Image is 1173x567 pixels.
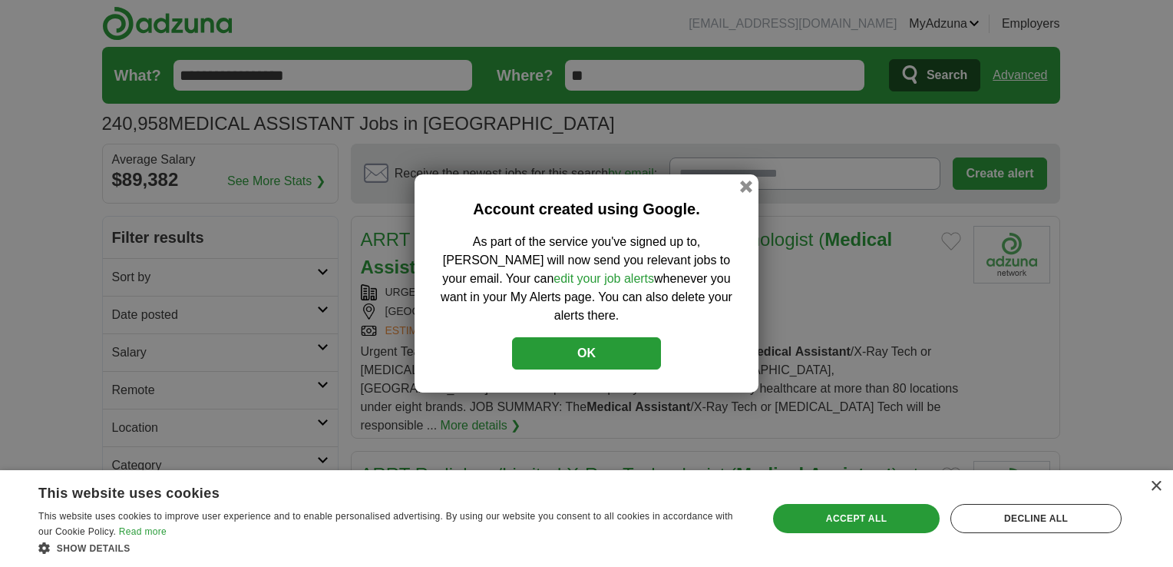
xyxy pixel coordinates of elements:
div: Accept all [773,504,940,533]
div: This website uses cookies [38,479,708,502]
div: Decline all [950,504,1122,533]
p: As part of the service you've signed up to, [PERSON_NAME] will now send you relevant jobs to your... [438,233,735,325]
a: Read more, opens a new window [119,526,167,537]
span: This website uses cookies to improve user experience and to enable personalised advertising. By u... [38,511,733,537]
span: Show details [57,543,131,554]
button: OK [512,337,661,370]
a: edit your job alerts [553,272,654,285]
div: Show details [38,540,746,555]
div: Close [1150,481,1161,492]
h2: Account created using Google. [438,197,735,220]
